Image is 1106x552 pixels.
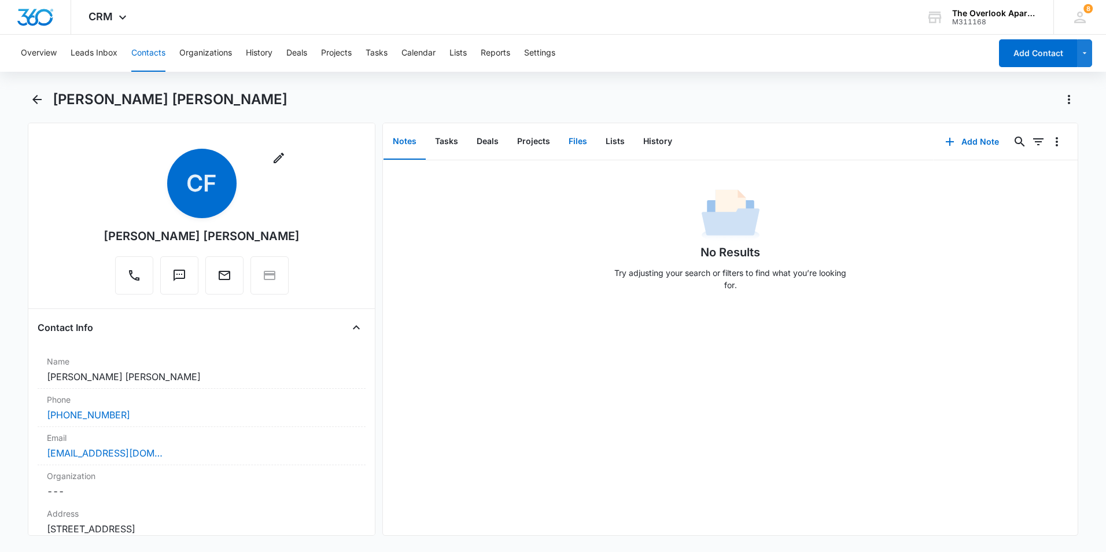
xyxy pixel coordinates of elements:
[1048,133,1066,151] button: Overflow Menu
[47,355,356,367] label: Name
[21,35,57,72] button: Overview
[205,256,244,295] button: Email
[384,124,426,160] button: Notes
[38,389,366,427] div: Phone[PHONE_NUMBER]
[38,351,366,389] div: Name[PERSON_NAME] [PERSON_NAME]
[999,39,1077,67] button: Add Contact
[47,370,356,384] dd: [PERSON_NAME] [PERSON_NAME]
[38,465,366,503] div: Organization---
[1083,4,1093,13] span: 8
[47,484,356,498] dd: ---
[702,186,760,244] img: No Data
[609,267,852,291] p: Try adjusting your search or filters to find what you’re looking for.
[131,35,165,72] button: Contacts
[104,227,300,245] div: [PERSON_NAME] [PERSON_NAME]
[1083,4,1093,13] div: notifications count
[934,128,1011,156] button: Add Note
[481,35,510,72] button: Reports
[1060,90,1078,109] button: Actions
[467,124,508,160] button: Deals
[47,522,356,536] dd: [STREET_ADDRESS]
[524,35,555,72] button: Settings
[71,35,117,72] button: Leads Inbox
[38,503,366,541] div: Address[STREET_ADDRESS]
[47,470,356,482] label: Organization
[366,35,388,72] button: Tasks
[952,18,1037,26] div: account id
[559,124,596,160] button: Files
[115,256,153,295] button: Call
[179,35,232,72] button: Organizations
[167,149,237,218] span: CF
[426,124,467,160] button: Tasks
[286,35,307,72] button: Deals
[205,274,244,284] a: Email
[952,9,1037,18] div: account name
[53,91,287,108] h1: [PERSON_NAME] [PERSON_NAME]
[449,35,467,72] button: Lists
[508,124,559,160] button: Projects
[160,256,198,295] button: Text
[38,427,366,465] div: Email[EMAIL_ADDRESS][DOMAIN_NAME]
[401,35,436,72] button: Calendar
[701,244,760,261] h1: No Results
[47,393,356,406] label: Phone
[1029,133,1048,151] button: Filters
[596,124,634,160] button: Lists
[47,432,356,444] label: Email
[246,35,272,72] button: History
[321,35,352,72] button: Projects
[47,446,163,460] a: [EMAIL_ADDRESS][DOMAIN_NAME]
[47,408,130,422] a: [PHONE_NUMBER]
[347,318,366,337] button: Close
[1011,133,1029,151] button: Search...
[160,274,198,284] a: Text
[634,124,681,160] button: History
[115,274,153,284] a: Call
[47,507,356,520] label: Address
[28,90,46,109] button: Back
[38,321,93,334] h4: Contact Info
[89,10,113,23] span: CRM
